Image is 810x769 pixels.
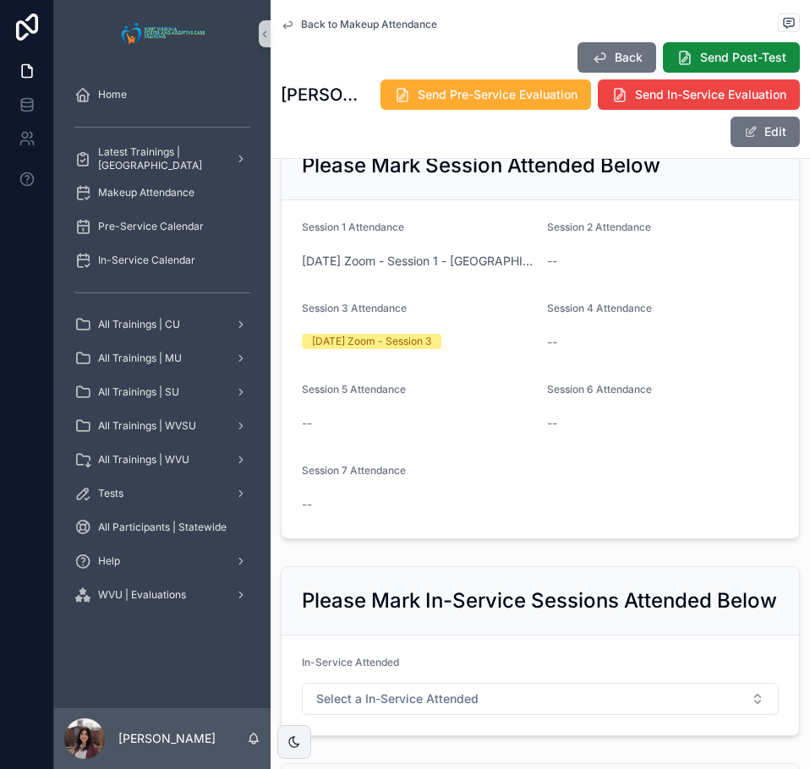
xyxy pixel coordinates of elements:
a: Home [64,79,260,110]
button: Send Post-Test [663,42,800,73]
h2: Please Mark In-Service Sessions Attended Below [302,587,777,614]
span: Session 5 Attendance [302,383,406,395]
span: Back to Makeup Attendance [301,18,437,31]
span: Select a In-Service Attended [316,690,479,707]
img: App logo [117,20,209,47]
p: [PERSON_NAME] [118,730,216,747]
div: scrollable content [54,68,271,708]
a: Tests [64,478,260,509]
div: [DATE] Zoom - Session 3 [312,334,431,349]
a: WVU | Evaluations [64,580,260,610]
span: All Trainings | WVSU [98,419,196,433]
span: Session 1 Attendance [302,221,404,233]
button: Select Button [302,683,779,715]
span: Tests [98,487,123,500]
a: Pre-Service Calendar [64,211,260,242]
span: In-Service Calendar [98,254,195,267]
a: All Trainings | WVU [64,444,260,475]
span: All Trainings | WVU [98,453,189,466]
span: All Participants | Statewide [98,521,227,534]
span: In-Service Attended [302,656,399,668]
span: Latest Trainings | [GEOGRAPHIC_DATA] [98,145,222,172]
span: Session 6 Attendance [547,383,652,395]
a: Latest Trainings | [GEOGRAPHIC_DATA] [64,144,260,174]
button: Send Pre-Service Evaluation [380,79,591,110]
span: -- [302,496,312,513]
span: Send Pre-Service Evaluation [418,86,577,103]
a: All Trainings | SU [64,377,260,407]
a: Makeup Attendance [64,177,260,208]
span: Back [615,49,643,66]
a: In-Service Calendar [64,245,260,275]
a: Help [64,546,260,576]
span: All Trainings | SU [98,385,179,399]
a: All Participants | Statewide [64,512,260,543]
span: Send In-Service Evaluation [635,86,786,103]
a: All Trainings | MU [64,343,260,374]
span: Pre-Service Calendar [98,220,204,233]
h2: Please Mark Session Attended Below [302,152,660,179]
span: Help [98,554,120,568]
span: Session 3 Attendance [302,302,407,314]
span: Session 7 Attendance [302,464,406,477]
span: All Trainings | MU [98,352,182,365]
span: Makeup Attendance [98,186,194,199]
span: Session 2 Attendance [547,221,651,233]
span: -- [547,415,557,432]
button: Back [577,42,656,73]
span: Home [98,88,127,101]
span: Session 4 Attendance [547,302,652,314]
a: All Trainings | CU [64,309,260,340]
a: Back to Makeup Attendance [281,18,437,31]
span: -- [547,334,557,351]
button: Edit [731,117,800,147]
a: All Trainings | WVSU [64,411,260,441]
span: Send Post-Test [700,49,786,66]
span: All Trainings | CU [98,318,180,331]
button: Send In-Service Evaluation [598,79,800,110]
span: -- [547,253,557,270]
a: [DATE] Zoom - Session 1 - [GEOGRAPHIC_DATA] [302,253,534,270]
span: WVU | Evaluations [98,588,186,602]
span: -- [302,415,312,432]
h1: [PERSON_NAME] [281,83,362,106]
